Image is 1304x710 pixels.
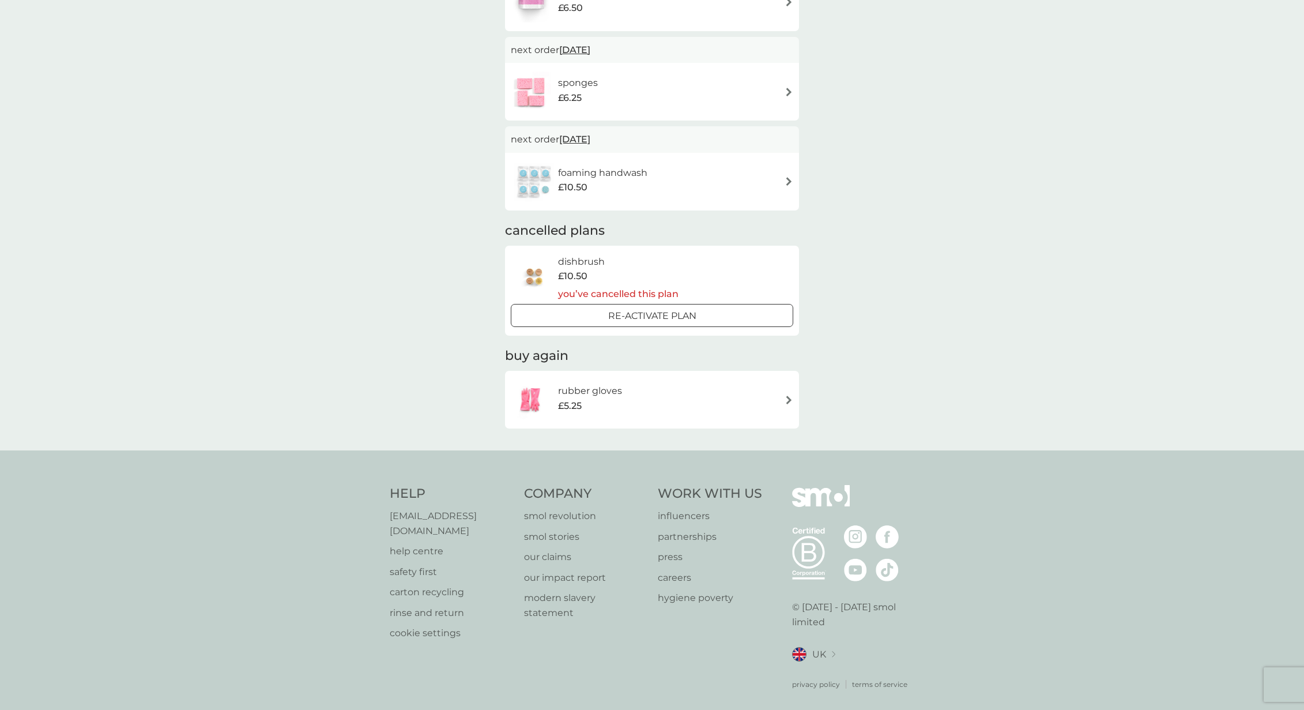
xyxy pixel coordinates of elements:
[658,550,762,565] a: press
[559,128,590,151] span: [DATE]
[876,558,899,581] img: visit the smol Tiktok page
[792,647,806,662] img: UK flag
[785,88,793,96] img: arrow right
[511,380,551,420] img: rubber gloves
[832,651,835,658] img: select a new location
[390,544,512,559] a: help centre
[505,222,799,240] h2: cancelled plans
[558,287,679,302] p: you’ve cancelled this plan
[390,585,512,600] a: carton recycling
[658,529,762,544] a: partnerships
[390,565,512,580] a: safety first
[792,485,850,524] img: smol
[558,269,587,284] span: £10.50
[608,309,696,324] p: Re-activate Plan
[658,485,762,503] h4: Work With Us
[558,180,587,195] span: £10.50
[812,647,826,662] span: UK
[658,570,762,585] a: careers
[390,509,512,538] a: [EMAIL_ADDRESS][DOMAIN_NAME]
[524,485,647,503] h4: Company
[511,304,793,327] button: Re-activate Plan
[558,76,598,91] h6: sponges
[792,600,915,629] p: © [DATE] - [DATE] smol limited
[511,257,558,298] img: dishbrush
[558,91,582,106] span: £6.25
[852,679,907,690] a: terms of service
[559,39,590,61] span: [DATE]
[558,254,679,269] h6: dishbrush
[524,529,647,544] a: smol stories
[785,177,793,186] img: arrow right
[390,485,512,503] h4: Help
[558,1,583,16] span: £6.50
[390,606,512,621] a: rinse and return
[390,626,512,641] a: cookie settings
[524,570,647,585] a: our impact report
[511,161,558,202] img: foaming handwash
[844,525,867,549] img: visit the smol Instagram page
[558,166,647,181] h6: foaming handwash
[524,509,647,524] a: smol revolution
[511,72,551,112] img: sponges
[658,591,762,606] a: hygiene poverty
[511,132,793,147] p: next order
[505,347,799,365] h2: buy again
[658,509,762,524] a: influencers
[511,43,793,58] p: next order
[524,591,647,620] a: modern slavery statement
[792,679,840,690] a: privacy policy
[844,558,867,581] img: visit the smol Youtube page
[876,525,899,549] img: visit the smol Facebook page
[524,550,647,565] a: our claims
[785,396,793,404] img: arrow right
[558,399,582,414] span: £5.25
[558,384,622,399] h6: rubber gloves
